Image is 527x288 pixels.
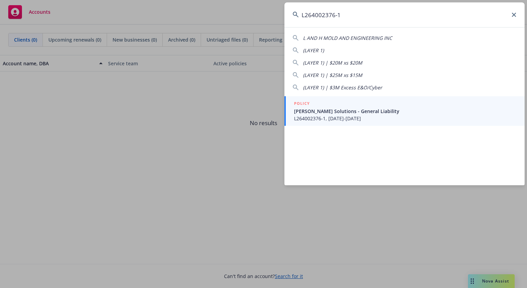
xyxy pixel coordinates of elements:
span: (LAYER 1) [303,47,324,54]
span: (LAYER 1) | $20M xs $20M [303,59,362,66]
span: [PERSON_NAME] Solutions - General Liability [294,108,516,115]
span: (LAYER 1) | $3M Excess E&O/Cyber [303,84,382,91]
span: L AND H MOLD AND ENGINEERING INC [303,35,392,41]
a: POLICY[PERSON_NAME] Solutions - General LiabilityL264002376-1, [DATE]-[DATE] [284,96,525,126]
input: Search... [284,2,525,27]
span: (LAYER 1) | $25M xs $15M [303,72,362,78]
h5: POLICY [294,100,310,107]
span: L264002376-1, [DATE]-[DATE] [294,115,516,122]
